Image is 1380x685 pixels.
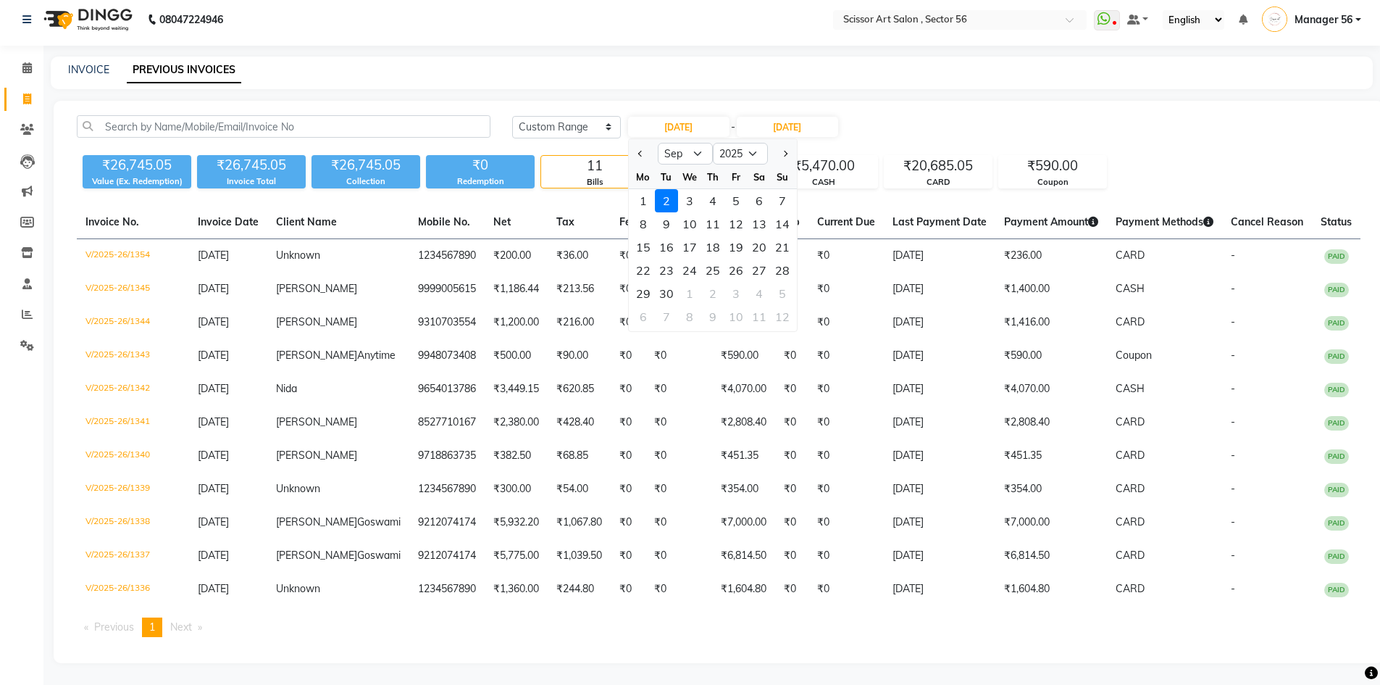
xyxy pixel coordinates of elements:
[884,473,995,506] td: [DATE]
[771,212,794,236] div: 14
[678,282,701,305] div: Wednesday, October 1, 2025
[775,439,808,473] td: ₹0
[771,212,794,236] div: Sunday, September 14, 2025
[548,373,611,406] td: ₹620.85
[1116,215,1213,228] span: Payment Methods
[712,339,775,373] td: ₹590.00
[357,515,401,528] span: Goswami
[418,215,470,228] span: Mobile No.
[611,439,645,473] td: ₹0
[748,259,771,282] div: Saturday, September 27, 2025
[678,212,701,236] div: Wednesday, September 10, 2025
[485,473,548,506] td: ₹300.00
[1324,349,1349,364] span: PAID
[645,506,712,539] td: ₹0
[701,189,724,212] div: Thursday, September 4, 2025
[1231,249,1235,262] span: -
[678,259,701,282] div: Wednesday, September 24, 2025
[198,315,229,328] span: [DATE]
[701,236,724,259] div: 18
[197,155,306,175] div: ₹26,745.05
[409,273,485,306] td: 9999005615
[77,306,189,339] td: V/2025-26/1344
[541,156,648,176] div: 11
[83,155,191,175] div: ₹26,745.05
[724,259,748,282] div: Friday, September 26, 2025
[713,143,768,165] select: Select year
[1231,382,1235,395] span: -
[724,165,748,188] div: Fr
[678,165,701,188] div: We
[485,573,548,606] td: ₹1,360.00
[995,306,1107,339] td: ₹1,416.00
[632,305,655,328] div: 6
[77,406,189,439] td: V/2025-26/1341
[632,282,655,305] div: 29
[1231,315,1235,328] span: -
[999,176,1106,188] div: Coupon
[771,236,794,259] div: 21
[276,349,357,362] span: [PERSON_NAME]
[701,212,724,236] div: Thursday, September 11, 2025
[771,165,794,188] div: Su
[311,175,420,188] div: Collection
[619,215,637,228] span: Fee
[655,236,678,259] div: 16
[611,406,645,439] td: ₹0
[276,315,357,328] span: [PERSON_NAME]
[83,175,191,188] div: Value (Ex. Redemption)
[808,239,884,273] td: ₹0
[311,155,420,175] div: ₹26,745.05
[198,582,229,595] span: [DATE]
[712,473,775,506] td: ₹354.00
[748,236,771,259] div: 20
[1324,416,1349,431] span: PAID
[645,439,712,473] td: ₹0
[276,215,337,228] span: Client Name
[485,273,548,306] td: ₹1,186.44
[548,439,611,473] td: ₹68.85
[1324,249,1349,264] span: PAID
[632,259,655,282] div: Monday, September 22, 2025
[548,406,611,439] td: ₹428.40
[748,282,771,305] div: Saturday, October 4, 2025
[1231,282,1235,295] span: -
[1231,215,1303,228] span: Cancel Reason
[548,273,611,306] td: ₹213.56
[548,473,611,506] td: ₹54.00
[77,273,189,306] td: V/2025-26/1345
[724,305,748,328] div: Friday, October 10, 2025
[775,373,808,406] td: ₹0
[678,189,701,212] div: 3
[884,439,995,473] td: [DATE]
[1116,449,1145,462] span: CARD
[655,282,678,305] div: Tuesday, September 30, 2025
[77,339,189,373] td: V/2025-26/1343
[1116,549,1145,562] span: CARD
[808,339,884,373] td: ₹0
[658,143,713,165] select: Select month
[884,339,995,373] td: [DATE]
[678,305,701,328] div: 8
[632,236,655,259] div: 15
[611,539,645,573] td: ₹0
[1231,482,1235,495] span: -
[701,282,724,305] div: 2
[1116,349,1152,362] span: Coupon
[198,482,229,495] span: [DATE]
[995,506,1107,539] td: ₹7,000.00
[611,339,645,373] td: ₹0
[276,549,357,562] span: [PERSON_NAME]
[724,236,748,259] div: 19
[426,155,535,175] div: ₹0
[611,473,645,506] td: ₹0
[628,117,729,137] input: Start Date
[1324,383,1349,397] span: PAID
[85,215,139,228] span: Invoice No.
[645,539,712,573] td: ₹0
[775,406,808,439] td: ₹0
[77,115,490,138] input: Search by Name/Mobile/Email/Invoice No
[632,189,655,212] div: 1
[748,189,771,212] div: 6
[771,282,794,305] div: 5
